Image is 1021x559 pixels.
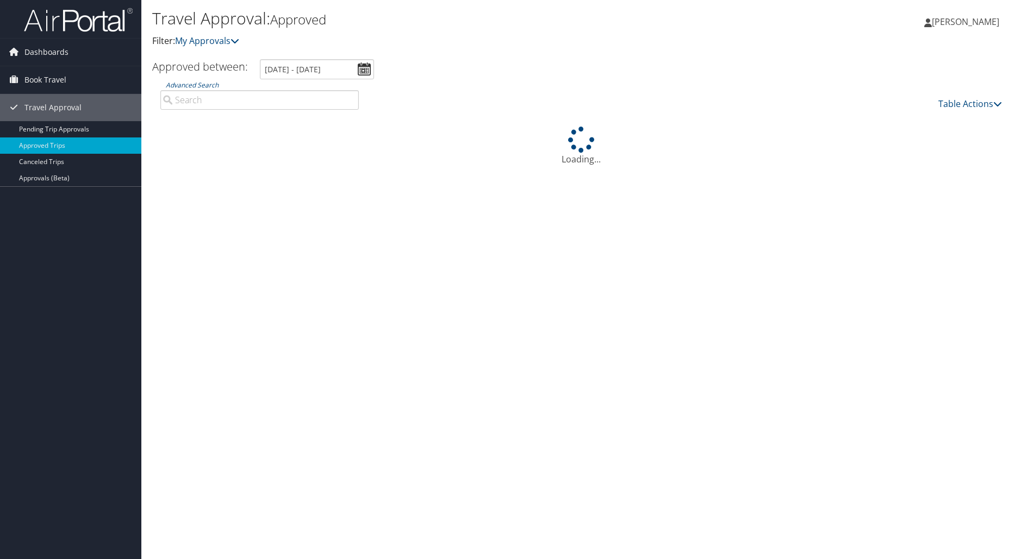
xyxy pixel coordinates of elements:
[152,34,724,48] p: Filter:
[152,59,248,74] h3: Approved between:
[924,5,1010,38] a: [PERSON_NAME]
[175,35,239,47] a: My Approvals
[24,66,66,93] span: Book Travel
[24,94,82,121] span: Travel Approval
[152,127,1010,166] div: Loading...
[152,7,724,30] h1: Travel Approval:
[932,16,999,28] span: [PERSON_NAME]
[938,98,1002,110] a: Table Actions
[24,39,69,66] span: Dashboards
[160,90,359,110] input: Advanced Search
[270,10,326,28] small: Approved
[166,80,219,90] a: Advanced Search
[260,59,374,79] input: [DATE] - [DATE]
[24,7,133,33] img: airportal-logo.png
